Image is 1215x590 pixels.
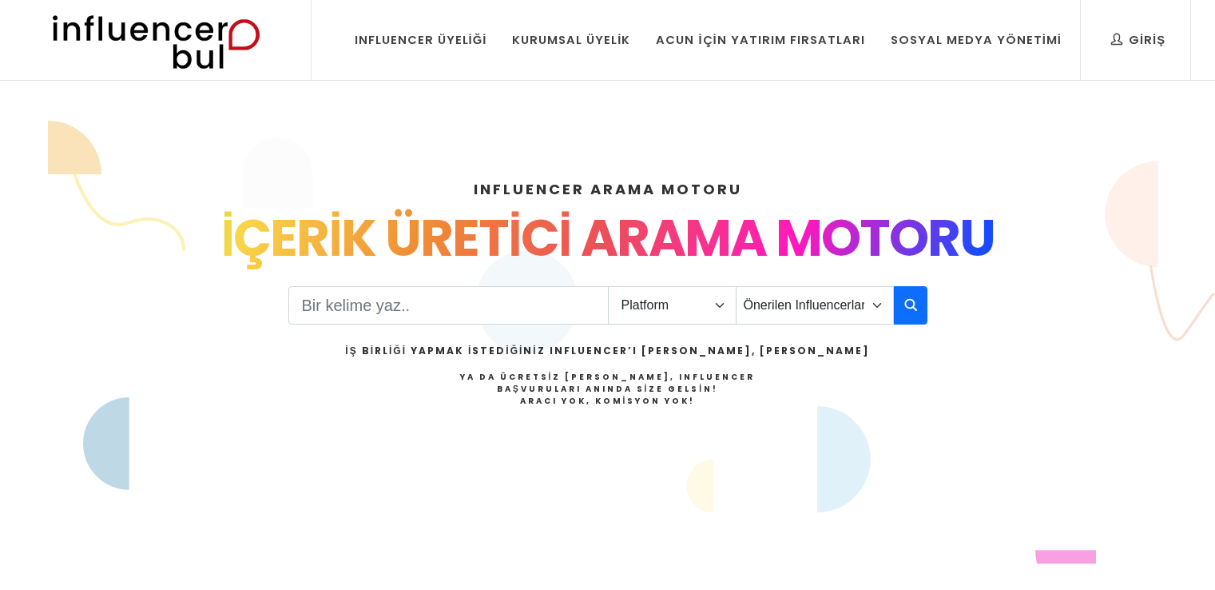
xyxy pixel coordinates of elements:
[345,371,869,407] h4: Ya da Ücretsiz [PERSON_NAME], Influencer Başvuruları Anında Size Gelsin!
[288,286,609,325] input: Search
[90,200,1126,277] div: İÇERİK ÜRETİCİ ARAMA MOTORU
[355,31,487,49] div: Influencer Üyeliği
[345,344,869,358] h2: İş Birliği Yapmak İstediğiniz Influencer’ı [PERSON_NAME], [PERSON_NAME]
[512,31,630,49] div: Kurumsal Üyelik
[520,395,696,407] strong: Aracı Yok, Komisyon Yok!
[656,31,864,49] div: Acun İçin Yatırım Fırsatları
[90,178,1126,200] h4: INFLUENCER ARAMA MOTORU
[1111,31,1165,49] div: Giriş
[891,31,1062,49] div: Sosyal Medya Yönetimi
